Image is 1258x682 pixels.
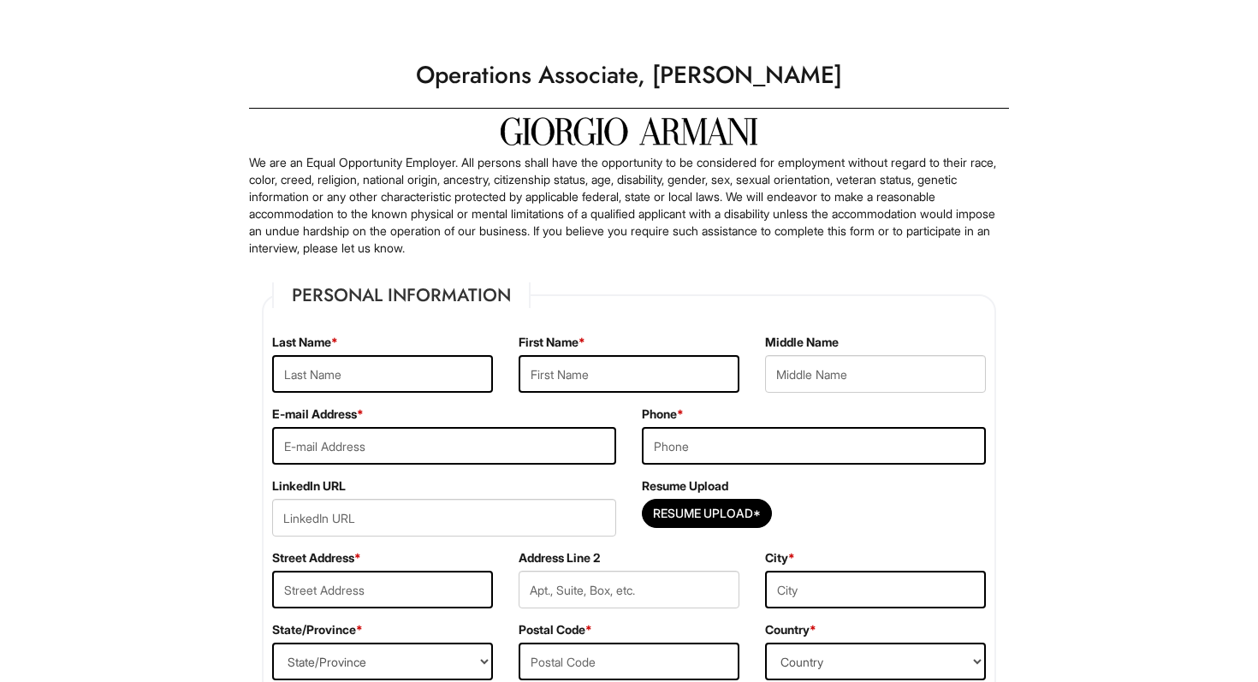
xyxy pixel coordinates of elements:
select: Country [765,643,986,680]
input: Street Address [272,571,493,608]
legend: Personal Information [272,282,531,308]
p: We are an Equal Opportunity Employer. All persons shall have the opportunity to be considered for... [249,154,1009,257]
label: Street Address [272,549,361,566]
input: LinkedIn URL [272,499,616,537]
label: Country [765,621,816,638]
input: E-mail Address [272,427,616,465]
h1: Operations Associate, [PERSON_NAME] [240,51,1018,99]
input: Postal Code [519,643,739,680]
button: Resume Upload*Resume Upload* [642,499,772,528]
label: Phone [642,406,684,423]
label: Resume Upload [642,477,728,495]
select: State/Province [272,643,493,680]
label: City [765,549,795,566]
label: First Name [519,334,585,351]
input: Apt., Suite, Box, etc. [519,571,739,608]
label: Address Line 2 [519,549,600,566]
input: City [765,571,986,608]
input: Phone [642,427,986,465]
img: Giorgio Armani [501,117,757,145]
label: E-mail Address [272,406,364,423]
label: LinkedIn URL [272,477,346,495]
input: First Name [519,355,739,393]
label: Middle Name [765,334,839,351]
label: State/Province [272,621,363,638]
label: Last Name [272,334,338,351]
label: Postal Code [519,621,592,638]
input: Last Name [272,355,493,393]
input: Middle Name [765,355,986,393]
